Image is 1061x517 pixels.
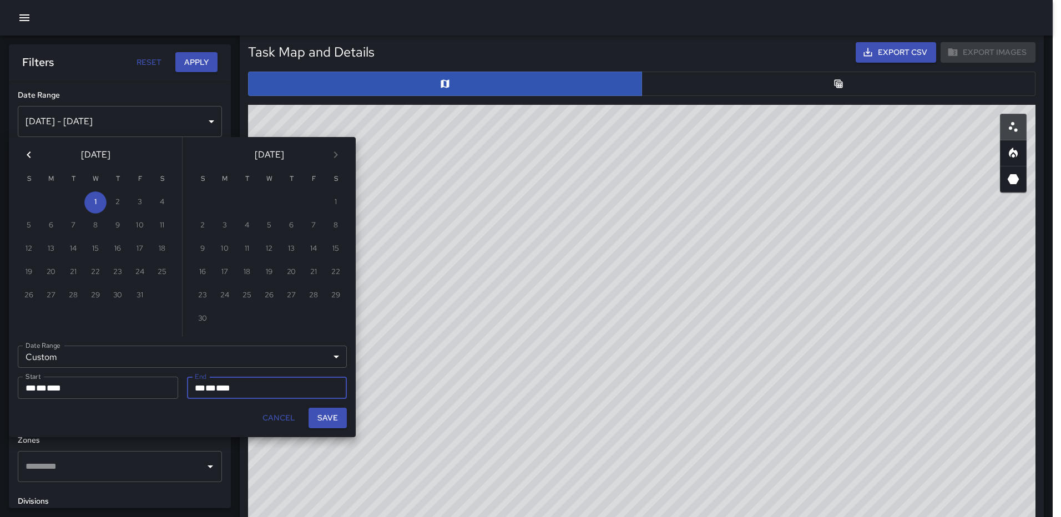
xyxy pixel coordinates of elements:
[36,384,47,392] span: Day
[205,384,216,392] span: Day
[26,341,60,350] label: Date Range
[85,168,105,190] span: Wednesday
[130,168,150,190] span: Friday
[193,168,213,190] span: Sunday
[281,168,301,190] span: Thursday
[63,168,83,190] span: Tuesday
[258,408,300,428] button: Cancel
[195,384,205,392] span: Month
[309,408,347,428] button: Save
[215,168,235,190] span: Monday
[41,168,61,190] span: Monday
[26,384,36,392] span: Month
[26,372,41,381] label: Start
[216,384,230,392] span: Year
[326,168,346,190] span: Saturday
[47,384,61,392] span: Year
[84,191,107,214] button: 1
[255,147,284,163] span: [DATE]
[81,147,110,163] span: [DATE]
[108,168,128,190] span: Thursday
[195,372,206,381] label: End
[304,168,324,190] span: Friday
[237,168,257,190] span: Tuesday
[152,168,172,190] span: Saturday
[259,168,279,190] span: Wednesday
[18,346,347,368] div: Custom
[18,144,40,166] button: Previous month
[19,168,39,190] span: Sunday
